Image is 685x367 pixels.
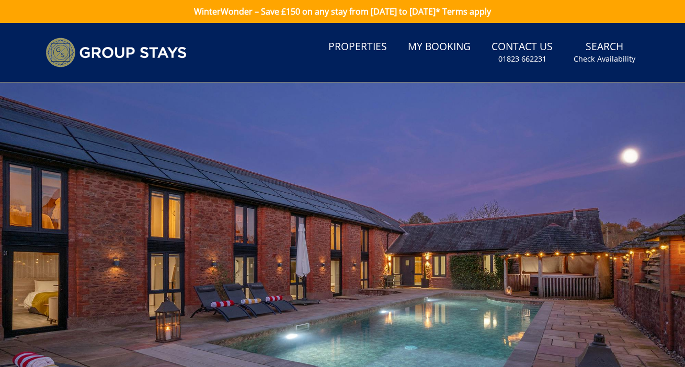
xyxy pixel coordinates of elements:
[498,54,546,64] small: 01823 662231
[45,38,187,67] img: Group Stays
[404,35,475,59] a: My Booking
[569,35,640,69] a: SearchCheck Availability
[487,35,557,69] a: Contact Us01823 662231
[324,35,391,59] a: Properties
[574,54,635,64] small: Check Availability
